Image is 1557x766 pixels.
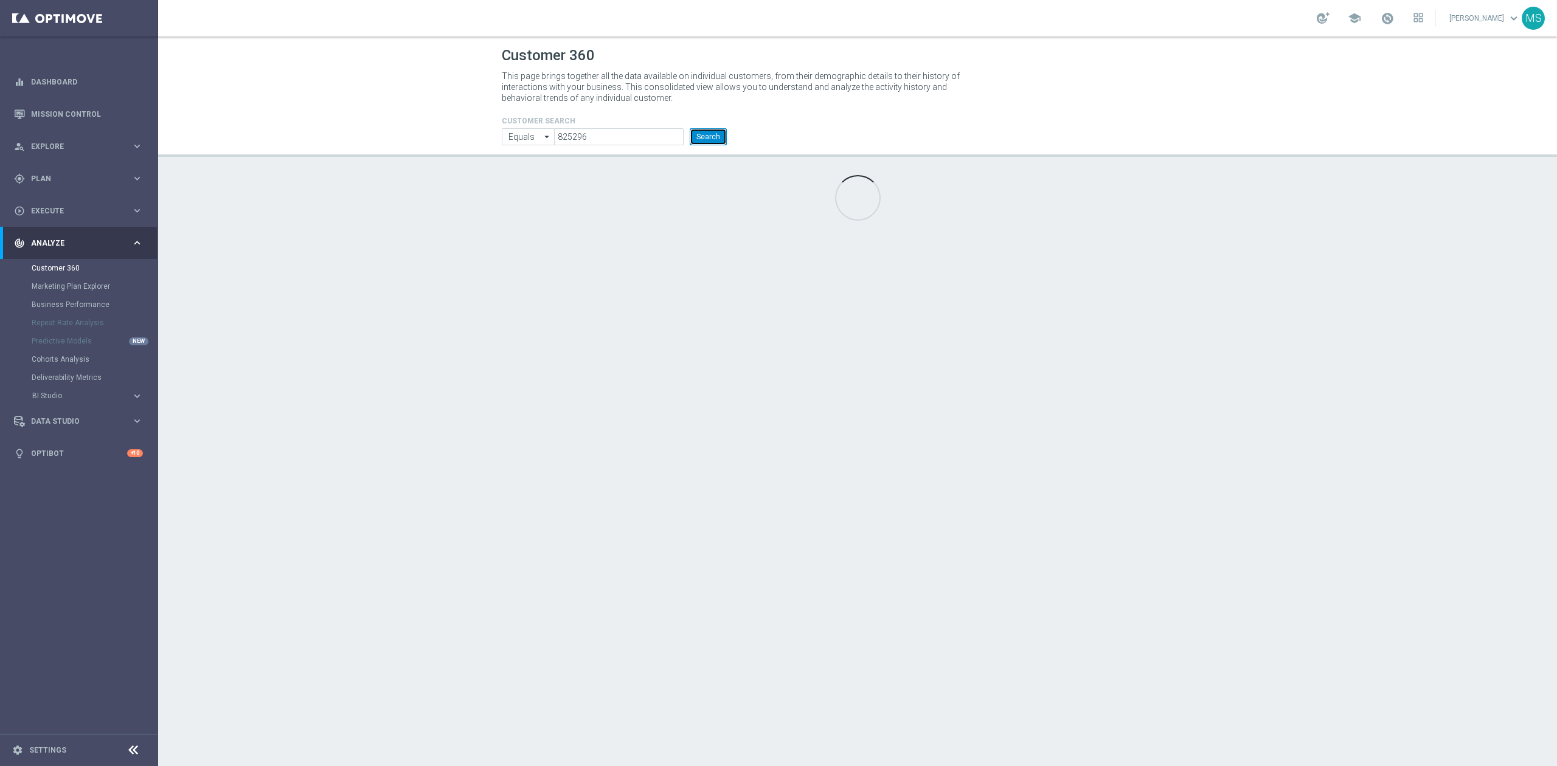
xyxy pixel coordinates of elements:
i: keyboard_arrow_right [131,173,143,184]
input: Enter CID, Email, name or phone [502,128,554,145]
div: +10 [127,449,143,457]
a: Dashboard [31,66,143,98]
span: Analyze [31,240,131,247]
div: MS [1522,7,1545,30]
div: Plan [14,173,131,184]
span: Plan [31,175,131,182]
span: BI Studio [32,392,119,399]
i: keyboard_arrow_right [131,415,143,427]
a: Settings [29,747,66,754]
div: Deliverability Metrics [32,368,157,387]
i: equalizer [14,77,25,88]
h4: CUSTOMER SEARCH [502,117,727,125]
button: BI Studio keyboard_arrow_right [32,391,144,401]
div: Customer 360 [32,259,157,277]
i: settings [12,745,23,756]
button: Mission Control [13,109,144,119]
input: Enter CID, Email, name or phone [554,128,684,145]
span: school [1348,12,1361,25]
span: Explore [31,143,131,150]
i: play_circle_outline [14,205,25,216]
button: gps_fixed Plan keyboard_arrow_right [13,174,144,184]
i: track_changes [14,238,25,249]
p: This page brings together all the data available on individual customers, from their demographic ... [502,71,970,103]
i: arrow_drop_down [541,129,553,145]
i: lightbulb [14,448,25,459]
a: Marketing Plan Explorer [32,281,127,291]
i: gps_fixed [14,173,25,184]
a: Customer 360 [32,263,127,273]
a: Deliverability Metrics [32,373,127,382]
h1: Customer 360 [502,47,1213,64]
button: lightbulb Optibot +10 [13,449,144,458]
a: Optibot [31,437,127,469]
div: BI Studio [32,387,157,405]
i: keyboard_arrow_right [131,390,143,402]
a: Business Performance [32,300,127,309]
div: Analyze [14,238,131,249]
span: Data Studio [31,418,131,425]
div: Predictive Models [32,332,157,350]
i: person_search [14,141,25,152]
button: track_changes Analyze keyboard_arrow_right [13,238,144,248]
i: keyboard_arrow_right [131,237,143,249]
i: keyboard_arrow_right [131,140,143,152]
div: Cohorts Analysis [32,350,157,368]
div: Marketing Plan Explorer [32,277,157,295]
button: equalizer Dashboard [13,77,144,87]
span: keyboard_arrow_down [1507,12,1521,25]
div: Business Performance [32,295,157,314]
button: Data Studio keyboard_arrow_right [13,416,144,426]
div: Optibot [14,437,143,469]
div: Data Studio [14,416,131,427]
div: BI Studio [32,392,131,399]
a: Cohorts Analysis [32,354,127,364]
i: keyboard_arrow_right [131,205,143,216]
button: Search [690,128,727,145]
div: Mission Control [14,98,143,130]
a: Mission Control [31,98,143,130]
div: NEW [129,337,148,345]
button: person_search Explore keyboard_arrow_right [13,142,144,151]
div: Execute [14,205,131,216]
a: [PERSON_NAME]keyboard_arrow_down [1448,9,1522,27]
div: Explore [14,141,131,152]
div: Repeat Rate Analysis [32,314,157,332]
div: Dashboard [14,66,143,98]
span: Execute [31,207,131,215]
button: play_circle_outline Execute keyboard_arrow_right [13,206,144,216]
